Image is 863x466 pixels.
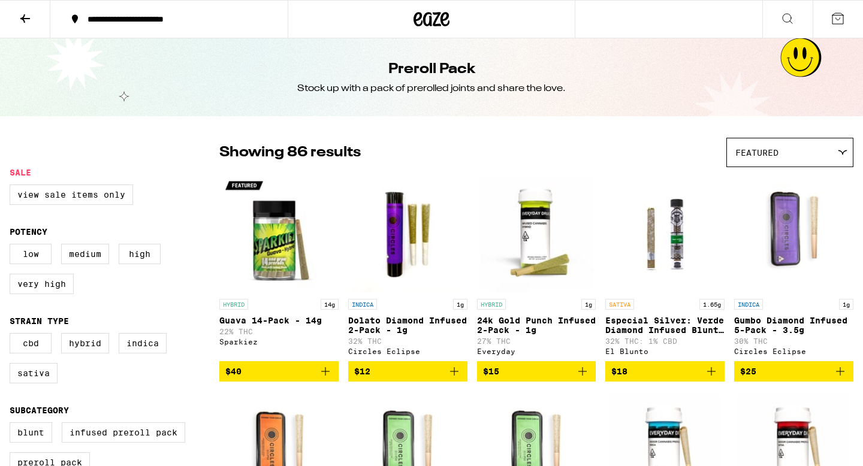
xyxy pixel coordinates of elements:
[219,143,361,163] p: Showing 86 results
[605,347,725,355] div: El Blunto
[348,361,467,382] button: Add to bag
[453,299,467,310] p: 1g
[477,347,596,355] div: Everyday
[734,347,853,355] div: Circles Eclipse
[10,363,58,383] label: Sativa
[10,168,31,177] legend: Sale
[219,316,339,325] p: Guava 14-Pack - 14g
[477,361,596,382] button: Add to bag
[10,333,52,353] label: CBD
[219,328,339,335] p: 22% THC
[348,316,467,335] p: Dolato Diamond Infused 2-Pack - 1g
[10,406,69,415] legend: Subcategory
[61,333,109,353] label: Hybrid
[321,299,339,310] p: 14g
[477,337,596,345] p: 27% THC
[119,244,161,264] label: High
[219,338,339,346] div: Sparkiez
[225,367,242,376] span: $40
[477,173,596,361] a: Open page for 24k Gold Punch Infused 2-Pack - 1g from Everyday
[605,173,725,293] img: El Blunto - Especial Silver: Verde Diamond Infused Blunt - 1.65g
[10,244,52,264] label: Low
[10,227,47,237] legend: Potency
[477,299,506,310] p: HYBRID
[839,299,853,310] p: 1g
[734,316,853,335] p: Gumbo Diamond Infused 5-Pack - 3.5g
[348,173,467,361] a: Open page for Dolato Diamond Infused 2-Pack - 1g from Circles Eclipse
[219,299,248,310] p: HYBRID
[477,173,596,293] img: Everyday - 24k Gold Punch Infused 2-Pack - 1g
[483,367,499,376] span: $15
[734,361,853,382] button: Add to bag
[740,367,756,376] span: $25
[735,148,778,158] span: Featured
[348,173,467,293] img: Circles Eclipse - Dolato Diamond Infused 2-Pack - 1g
[734,173,853,361] a: Open page for Gumbo Diamond Infused 5-Pack - 3.5g from Circles Eclipse
[699,299,725,310] p: 1.65g
[354,367,370,376] span: $12
[219,173,339,293] img: Sparkiez - Guava 14-Pack - 14g
[605,299,634,310] p: SATIVA
[477,316,596,335] p: 24k Gold Punch Infused 2-Pack - 1g
[348,337,467,345] p: 32% THC
[611,367,627,376] span: $18
[348,347,467,355] div: Circles Eclipse
[10,316,69,326] legend: Strain Type
[605,361,725,382] button: Add to bag
[348,299,377,310] p: INDICA
[388,59,475,80] h1: Preroll Pack
[61,244,109,264] label: Medium
[734,337,853,345] p: 30% THC
[734,173,853,293] img: Circles Eclipse - Gumbo Diamond Infused 5-Pack - 3.5g
[10,184,133,205] label: View Sale Items Only
[219,173,339,361] a: Open page for Guava 14-Pack - 14g from Sparkiez
[581,299,596,310] p: 1g
[605,337,725,345] p: 32% THC: 1% CBD
[10,274,74,294] label: Very High
[10,422,52,443] label: Blunt
[62,422,185,443] label: Infused Preroll Pack
[605,316,725,335] p: Especial Silver: Verde Diamond Infused Blunt - 1.65g
[297,82,566,95] div: Stock up with a pack of prerolled joints and share the love.
[605,173,725,361] a: Open page for Especial Silver: Verde Diamond Infused Blunt - 1.65g from El Blunto
[219,361,339,382] button: Add to bag
[119,333,167,353] label: Indica
[734,299,763,310] p: INDICA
